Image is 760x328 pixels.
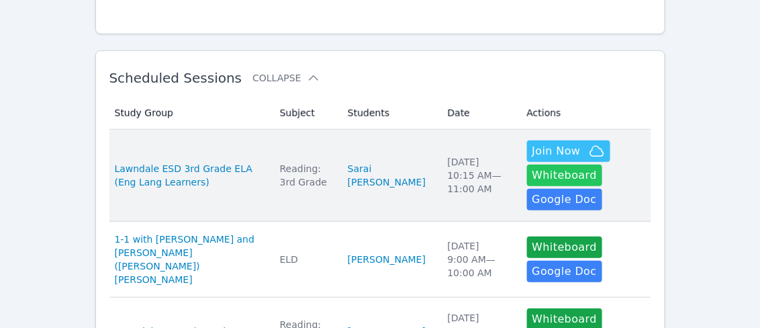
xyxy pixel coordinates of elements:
a: [PERSON_NAME] [348,253,426,266]
div: Reading: 3rd Grade [280,162,332,189]
button: Join Now [527,140,610,162]
a: 1-1 with [PERSON_NAME] and [PERSON_NAME] ([PERSON_NAME]) [PERSON_NAME] [115,233,264,286]
th: Actions [519,97,651,130]
a: Lawndale ESD 3rd Grade ELA (Eng Lang Learners) [115,162,264,189]
th: Study Group [109,97,272,130]
div: [DATE] 9:00 AM — 10:00 AM [448,239,511,280]
a: Google Doc [527,261,602,282]
button: Whiteboard [527,237,603,258]
th: Date [440,97,519,130]
span: Scheduled Sessions [109,70,242,86]
button: Whiteboard [527,165,603,186]
tr: 1-1 with [PERSON_NAME] and [PERSON_NAME] ([PERSON_NAME]) [PERSON_NAME]ELD[PERSON_NAME][DATE]9:00 ... [109,222,651,298]
a: Sarai [PERSON_NAME] [348,162,432,189]
a: Google Doc [527,189,602,210]
tr: Lawndale ESD 3rd Grade ELA (Eng Lang Learners)Reading: 3rd GradeSarai [PERSON_NAME][DATE]10:15 AM... [109,130,651,222]
th: Students [340,97,440,130]
th: Subject [272,97,340,130]
span: Join Now [532,143,581,159]
div: [DATE] 10:15 AM — 11:00 AM [448,155,511,196]
button: Collapse [252,71,320,85]
div: ELD [280,253,332,266]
